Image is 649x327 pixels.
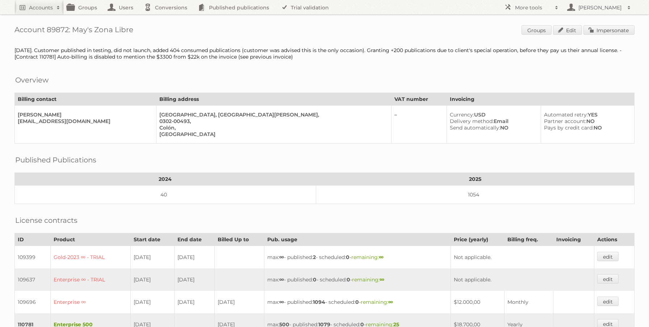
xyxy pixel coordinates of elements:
th: Billing freq. [504,233,553,246]
td: [DATE] [131,291,175,313]
th: Price (yearly) [451,233,504,246]
span: Automated retry: [544,111,588,118]
span: remaining: [361,299,393,305]
th: 2024 [15,173,316,186]
a: edit [597,297,619,306]
div: Colón, [159,124,385,131]
div: YES [544,111,628,118]
th: Invoicing [553,233,594,246]
a: Groups [522,25,552,35]
td: Not applicable. [451,246,594,269]
td: Enterprise ∞ - TRIAL [51,268,131,291]
strong: 0 [347,276,350,283]
span: Pays by credit card: [544,124,594,131]
td: [DATE] [131,246,175,269]
span: Send automatically: [450,124,500,131]
th: Product [51,233,131,246]
div: NO [544,118,628,124]
h2: Accounts [29,4,53,11]
td: [DATE] [131,268,175,291]
a: edit [597,252,619,261]
th: Billing address [156,93,392,106]
td: 40 [15,186,316,204]
div: 0302-00493, [159,118,385,124]
strong: ∞ [279,254,284,260]
h2: License contracts [15,215,78,226]
th: Pub. usage [264,233,451,246]
h2: Published Publications [15,154,96,165]
th: 2025 [316,173,634,186]
div: [DATE]. Customer published in testing, did not launch, added 404 consumed publications (customer ... [14,47,635,60]
h2: Overview [15,75,49,85]
span: Delivery method: [450,118,494,124]
div: NO [450,124,535,131]
td: Not applicable. [451,268,594,291]
th: VAT number [391,93,447,106]
a: Edit [553,25,582,35]
td: [DATE] [174,246,214,269]
td: max: - published: - scheduled: - [264,246,451,269]
td: 109637 [15,268,51,291]
a: edit [597,274,619,284]
td: – [391,106,447,144]
td: Monthly [504,291,553,313]
td: Enterprise ∞ [51,291,131,313]
th: Invoicing [447,93,635,106]
td: 109399 [15,246,51,269]
td: 1054 [316,186,634,204]
a: Impersonate [583,25,635,35]
strong: ∞ [279,276,284,283]
h2: More tools [515,4,551,11]
div: Email [450,118,535,124]
th: ID [15,233,51,246]
strong: 2 [313,254,316,260]
div: [PERSON_NAME] [18,111,150,118]
span: remaining: [352,276,384,283]
h2: [PERSON_NAME] [577,4,624,11]
strong: 0 [313,276,317,283]
strong: 0 [355,299,359,305]
td: 109696 [15,291,51,313]
th: Actions [594,233,634,246]
div: [GEOGRAPHIC_DATA], [GEOGRAPHIC_DATA][PERSON_NAME], [159,111,385,118]
strong: ∞ [380,276,384,283]
div: USD [450,111,535,118]
td: [DATE] [215,291,264,313]
th: Start date [131,233,175,246]
td: $12.000,00 [451,291,504,313]
div: [GEOGRAPHIC_DATA] [159,131,385,137]
span: remaining: [351,254,384,260]
th: End date [174,233,214,246]
td: [DATE] [174,291,214,313]
strong: 1094 [313,299,325,305]
div: [EMAIL_ADDRESS][DOMAIN_NAME] [18,118,150,124]
strong: ∞ [388,299,393,305]
div: NO [544,124,628,131]
th: Billed Up to [215,233,264,246]
td: [DATE] [174,268,214,291]
td: max: - published: - scheduled: - [264,268,451,291]
strong: ∞ [279,299,284,305]
strong: ∞ [379,254,384,260]
td: Gold-2023 ∞ - TRIAL [51,246,131,269]
h1: Account 89872: May's Zona Libre [14,25,635,36]
th: Billing contact [15,93,156,106]
span: Partner account: [544,118,586,124]
span: Currency: [450,111,474,118]
strong: 0 [346,254,349,260]
td: max: - published: - scheduled: - [264,291,451,313]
